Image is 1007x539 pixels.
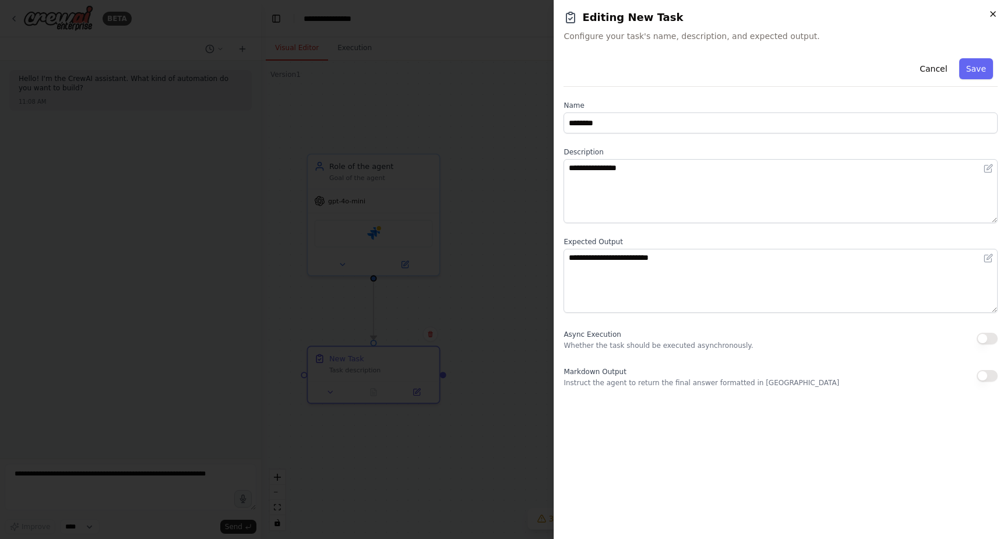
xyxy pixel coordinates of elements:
button: Cancel [913,58,954,79]
label: Expected Output [564,237,998,246]
p: Whether the task should be executed asynchronously. [564,341,753,350]
p: Instruct the agent to return the final answer formatted in [GEOGRAPHIC_DATA] [564,378,839,387]
span: Markdown Output [564,368,626,376]
label: Description [564,147,998,157]
button: Save [959,58,993,79]
button: Open in editor [981,251,995,265]
label: Name [564,101,998,110]
span: Configure your task's name, description, and expected output. [564,30,998,42]
span: Async Execution [564,330,621,339]
button: Open in editor [981,161,995,175]
h2: Editing New Task [564,9,998,26]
